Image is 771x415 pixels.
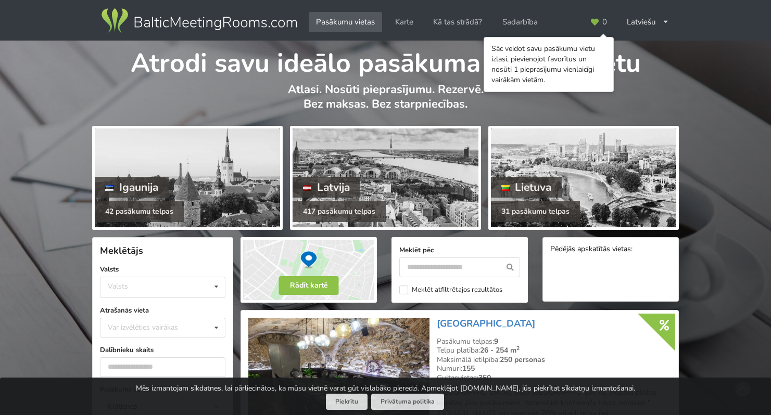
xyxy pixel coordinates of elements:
strong: 155 [462,364,475,373]
strong: 350 [478,373,491,383]
label: Meklēt atfiltrētajos rezultātos [399,286,502,294]
img: Rādīt kartē [241,237,377,303]
div: Valsts [108,282,128,291]
div: 417 pasākumu telpas [293,201,386,222]
a: Lietuva 31 pasākumu telpas [488,126,679,230]
button: Rādīt kartē [279,276,339,295]
div: Lietuva [491,177,562,198]
strong: 250 personas [500,355,545,365]
label: Valsts [100,264,225,275]
img: Baltic Meeting Rooms [99,6,299,35]
h1: Atrodi savu ideālo pasākuma norises vietu [92,41,679,80]
sup: 2 [516,344,520,352]
div: Igaunija [95,177,169,198]
a: Pasākumu vietas [309,12,382,32]
span: 0 [602,18,607,26]
label: Atrašanās vieta [100,305,225,316]
div: Sāc veidot savu pasākumu vietu izlasi, pievienojot favorītus un nosūti 1 pieprasījumu vienlaicīgi... [491,44,606,85]
a: Igaunija 42 pasākumu telpas [92,126,283,230]
div: Latviešu [620,12,676,32]
label: Dalībnieku skaits [100,345,225,355]
a: Karte [388,12,421,32]
div: Pasākumu telpas: [437,337,671,346]
div: Maksimālā ietilpība: [437,355,671,365]
strong: 9 [494,336,498,346]
div: 42 pasākumu telpas [95,201,184,222]
a: Kā tas strādā? [426,12,489,32]
div: Latvija [293,177,360,198]
p: Atlasi. Nosūti pieprasījumu. Rezervē. Bez maksas. Bez starpniecības. [92,82,679,122]
span: Meklētājs [100,244,143,257]
button: Piekrītu [326,394,368,410]
div: Telpu platība: [437,346,671,355]
div: Var izvēlēties vairākas [105,321,201,333]
a: [GEOGRAPHIC_DATA] [437,317,535,330]
div: Numuri: [437,364,671,373]
a: Privātuma politika [371,394,444,410]
strong: 26 - 254 m [480,345,520,355]
label: Meklēt pēc [399,245,520,255]
div: Pēdējās apskatītās vietas: [550,245,671,255]
a: Latvija 417 pasākumu telpas [290,126,481,230]
div: 31 pasākumu telpas [491,201,580,222]
a: Sadarbība [495,12,545,32]
div: Gultasvietas: [437,373,671,383]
